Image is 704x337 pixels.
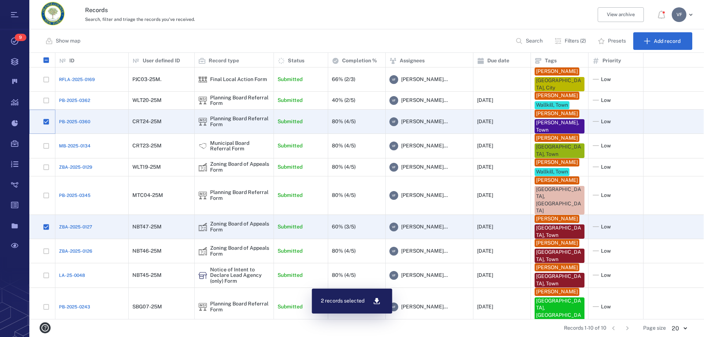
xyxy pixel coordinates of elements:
[210,77,267,82] div: Final Local Action Form
[209,57,239,65] p: Record type
[401,272,448,279] span: [PERSON_NAME]...
[210,245,270,257] div: Zoning Board of Appeals Form
[389,191,398,200] div: V F
[332,143,356,149] div: 80% (4/5)
[477,193,493,198] div: [DATE]
[536,186,583,215] div: [GEOGRAPHIC_DATA], [GEOGRAPHIC_DATA]
[210,116,270,127] div: Planning Board Referral Form
[389,223,398,231] div: V F
[41,2,65,25] img: Orange County Planning Department logo
[536,273,583,287] div: [GEOGRAPHIC_DATA], Town
[198,303,207,311] div: Planning Board Referral Form
[601,223,611,231] span: Low
[536,239,578,247] div: [PERSON_NAME]
[536,159,578,166] div: [PERSON_NAME]
[59,304,90,310] span: PB-2025-0243
[278,97,302,104] p: Submitted
[477,224,493,230] div: [DATE]
[132,164,161,170] div: WLT19-25M
[602,57,621,65] p: Priority
[672,7,686,22] div: V F
[389,142,398,150] div: V F
[477,248,493,254] div: [DATE]
[332,164,356,170] div: 80% (4/5)
[389,303,398,311] div: V F
[278,248,302,255] p: Submitted
[59,97,90,104] a: PB-2025-0362
[633,32,692,50] button: Add record
[59,118,90,125] span: PB-2025-0360
[16,5,32,12] span: Help
[210,301,270,312] div: Planning Board Referral Form
[59,248,92,254] a: ZBA-2025-0126
[389,96,398,105] div: V F
[41,2,65,28] a: Go home
[477,164,493,170] div: [DATE]
[210,190,270,201] div: Planning Board Referral Form
[401,223,448,231] span: [PERSON_NAME]...
[132,224,162,230] div: NBT47-25M
[477,119,493,124] div: [DATE]
[59,76,95,83] a: RFLA-2025-0169
[536,177,578,184] div: [PERSON_NAME]
[536,264,578,271] div: [PERSON_NAME]
[342,57,377,65] p: Completion %
[536,92,578,99] div: [PERSON_NAME]
[132,193,163,198] div: MTC04-25M
[477,272,493,278] div: [DATE]
[598,7,644,22] button: View archive
[332,224,356,230] div: 60% (3/5)
[278,272,302,279] p: Submitted
[565,37,586,45] p: Filters (2)
[132,119,162,124] div: CRT24-25M
[536,168,568,176] div: Wallkill, Town
[198,117,207,126] div: Planning Board Referral Form
[59,272,85,279] a: LA-25-0048
[601,192,611,199] span: Low
[198,117,207,126] img: icon Planning Board Referral Form
[601,76,611,83] span: Low
[401,192,448,199] span: [PERSON_NAME]...
[536,215,578,223] div: [PERSON_NAME]
[198,223,207,231] div: Zoning Board of Appeals Form
[332,98,355,103] div: 40% (2/5)
[536,110,578,117] div: [PERSON_NAME]
[643,325,666,332] span: Page size
[477,304,493,309] div: [DATE]
[278,192,302,199] p: Submitted
[59,192,91,199] a: PB-2025-0345
[59,224,92,230] a: ZBA-2025-0127
[37,319,54,336] button: help
[564,325,606,332] span: Records 1-10 of 10
[477,143,493,149] div: [DATE]
[210,140,270,152] div: Municipal Board Referral Form
[536,135,578,142] div: [PERSON_NAME]
[210,161,270,173] div: Zoning Board of Appeals Form
[198,163,207,172] img: icon Zoning Board of Appeals Form
[536,68,578,75] div: [PERSON_NAME]
[601,118,611,125] span: Low
[511,32,549,50] button: Search
[198,191,207,200] img: icon Planning Board Referral Form
[536,143,583,158] div: [GEOGRAPHIC_DATA], Town
[601,97,611,104] span: Low
[198,96,207,105] img: icon Planning Board Referral Form
[601,303,611,311] span: Low
[210,221,270,232] div: Zoning Board of Appeals Form
[601,272,611,279] span: Low
[401,142,448,150] span: [PERSON_NAME]...
[550,32,592,50] button: Filters (2)
[278,76,302,83] p: Submitted
[143,57,180,65] p: User defined ID
[198,75,207,84] div: Final Local Action Form
[132,77,161,82] div: PJC03-25M.
[401,303,448,311] span: [PERSON_NAME]...
[389,75,398,84] div: V F
[321,297,364,305] p: 2 records selected
[85,17,195,22] span: Search, filter and triage the records you've received.
[389,271,398,280] div: V F
[536,297,583,326] div: [GEOGRAPHIC_DATA], [GEOGRAPHIC_DATA]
